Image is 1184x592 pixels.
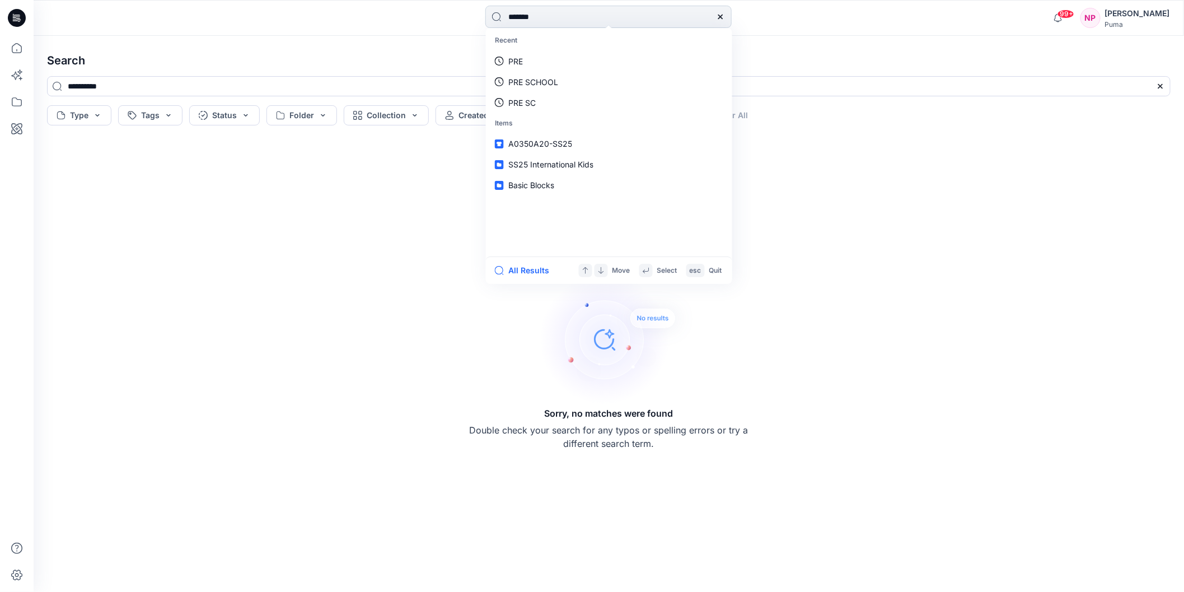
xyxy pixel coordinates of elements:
[508,139,572,148] span: A0350A20-SS25
[488,133,730,154] a: A0350A20-SS25
[38,45,1180,76] h4: Search
[1080,8,1101,28] div: NP
[488,113,730,134] p: Items
[436,105,523,125] button: Created by
[488,92,730,113] a: PRE SC
[488,175,730,195] a: Basic Blocks
[266,105,337,125] button: Folder
[1057,10,1074,18] span: 99+
[488,72,730,92] a: PRE SCHOOL
[612,265,630,277] p: Move
[469,423,749,450] p: Double check your search for any typos or spelling errors or try a different search term.
[118,105,182,125] button: Tags
[495,264,556,277] button: All Results
[540,272,696,407] img: Sorry, no matches were found
[657,265,677,277] p: Select
[488,51,730,72] a: PRE
[1105,20,1170,29] div: Puma
[344,105,429,125] button: Collection
[488,30,730,51] p: Recent
[508,76,558,88] p: PRE SCHOOL
[508,180,554,190] span: Basic Blocks
[508,55,523,67] p: PRE
[508,160,593,169] span: SS25 International Kids
[488,154,730,175] a: SS25 International Kids
[545,407,673,420] h5: Sorry, no matches were found
[189,105,260,125] button: Status
[690,265,701,277] p: esc
[47,105,111,125] button: Type
[508,97,536,109] p: PRE SC
[709,265,722,277] p: Quit
[1105,7,1170,20] div: [PERSON_NAME]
